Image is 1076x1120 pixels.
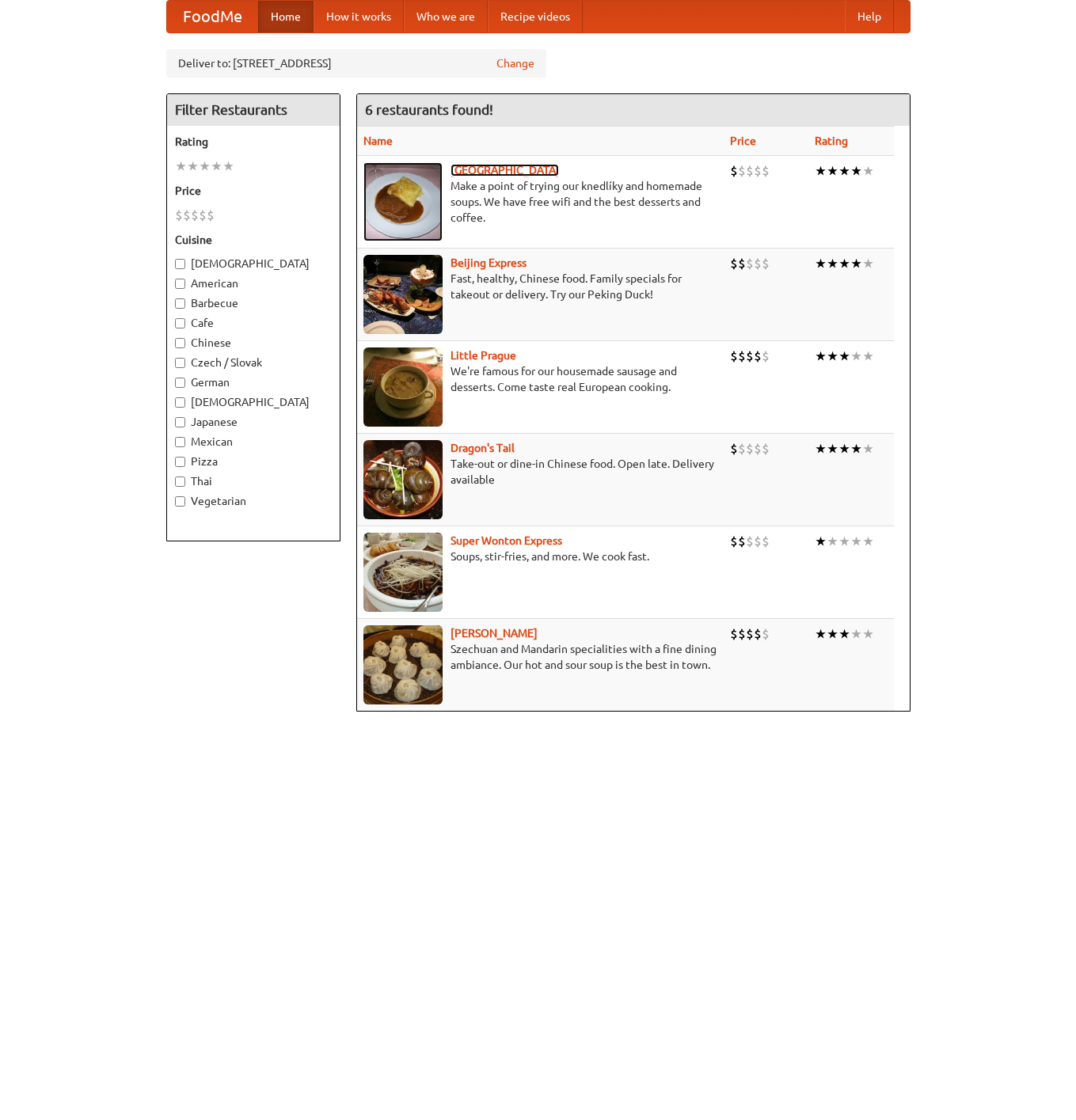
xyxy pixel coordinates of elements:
[850,533,862,550] li: ★
[451,534,562,547] a: Super Wonton Express
[175,232,332,248] h5: Cuisine
[746,162,754,180] li: $
[838,533,850,550] li: ★
[754,162,762,180] li: $
[175,437,185,447] input: Mexican
[175,378,185,388] input: German
[762,533,770,550] li: $
[175,318,185,328] input: Cafe
[730,440,738,457] li: $
[175,295,332,311] label: Barbecue
[827,533,838,550] li: ★
[175,355,332,370] label: Czech / Slovak
[730,347,738,365] li: $
[845,1,894,32] a: Help
[175,473,332,489] label: Thai
[746,255,754,272] li: $
[746,625,754,643] li: $
[738,533,746,550] li: $
[815,255,827,272] li: ★
[730,533,738,550] li: $
[754,533,762,550] li: $
[762,440,770,457] li: $
[451,256,527,269] a: Beijing Express
[754,625,762,643] li: $
[754,440,762,457] li: $
[363,178,718,226] p: Make a point of trying our knedlíky and homemade soups. We have free wifi and the best desserts a...
[738,162,746,180] li: $
[730,255,738,272] li: $
[862,625,874,643] li: ★
[762,162,770,180] li: $
[838,255,850,272] li: ★
[363,135,393,147] a: Name
[451,627,538,640] a: [PERSON_NAME]
[175,338,185,348] input: Chinese
[754,255,762,272] li: $
[850,347,862,365] li: ★
[862,255,874,272] li: ★
[862,440,874,457] li: ★
[175,298,185,309] input: Barbecue
[862,347,874,365] li: ★
[175,335,332,351] label: Chinese
[175,414,332,430] label: Japanese
[827,162,838,180] li: ★
[827,255,838,272] li: ★
[451,442,515,454] b: Dragon's Tail
[187,158,199,175] li: ★
[175,207,183,224] li: $
[175,454,332,469] label: Pizza
[363,271,718,302] p: Fast, healthy, Chinese food. Family specials for takeout or delivery. Try our Peking Duck!
[738,347,746,365] li: $
[862,533,874,550] li: ★
[838,162,850,180] li: ★
[175,358,185,368] input: Czech / Slovak
[222,158,234,175] li: ★
[211,158,222,175] li: ★
[363,162,443,241] img: czechpoint.jpg
[175,183,332,199] h5: Price
[496,55,534,71] a: Change
[746,533,754,550] li: $
[175,315,332,331] label: Cafe
[862,162,874,180] li: ★
[365,102,493,117] ng-pluralize: 6 restaurants found!
[207,207,215,224] li: $
[815,347,827,365] li: ★
[175,493,332,509] label: Vegetarian
[827,347,838,365] li: ★
[754,347,762,365] li: $
[815,135,848,147] a: Rating
[199,158,211,175] li: ★
[363,456,718,488] p: Take-out or dine-in Chinese food. Open late. Delivery available
[762,625,770,643] li: $
[850,440,862,457] li: ★
[404,1,488,32] a: Who we are
[175,417,185,427] input: Japanese
[850,625,862,643] li: ★
[175,397,185,408] input: [DEMOGRAPHIC_DATA]
[167,1,258,32] a: FoodMe
[199,207,207,224] li: $
[175,394,332,410] label: [DEMOGRAPHIC_DATA]
[838,440,850,457] li: ★
[451,164,559,177] a: [GEOGRAPHIC_DATA]
[815,533,827,550] li: ★
[183,207,191,224] li: $
[175,279,185,289] input: American
[827,440,838,457] li: ★
[488,1,583,32] a: Recipe videos
[175,259,185,269] input: [DEMOGRAPHIC_DATA]
[815,440,827,457] li: ★
[175,434,332,450] label: Mexican
[838,347,850,365] li: ★
[166,49,546,78] div: Deliver to: [STREET_ADDRESS]
[746,440,754,457] li: $
[827,625,838,643] li: ★
[451,349,516,362] a: Little Prague
[738,440,746,457] li: $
